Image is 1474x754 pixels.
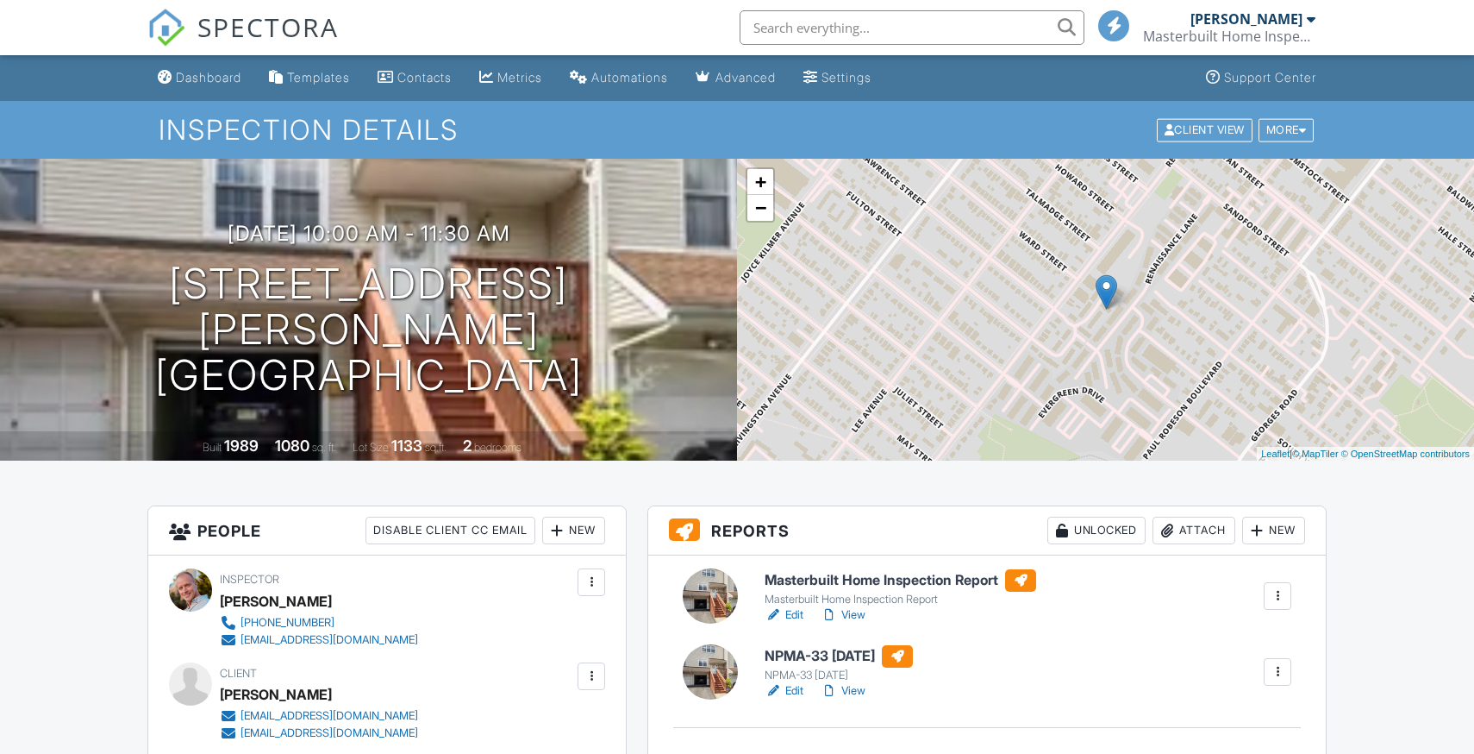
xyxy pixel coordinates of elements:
[1292,449,1339,459] a: © MapTiler
[472,62,549,94] a: Metrics
[821,606,865,624] a: View
[648,506,1326,556] h3: Reports
[1190,10,1302,28] div: [PERSON_NAME]
[765,593,1036,606] div: Masterbuilt Home Inspection Report
[765,569,1036,592] h6: Masterbuilt Home Inspection Report
[224,437,259,455] div: 1989
[765,669,913,682] div: NPMA-33 [DATE]
[1152,517,1235,544] div: Attach
[715,70,776,85] div: Advanced
[220,682,332,707] div: [PERSON_NAME]
[371,62,459,94] a: Contacts
[220,725,418,742] a: [EMAIL_ADDRESS][DOMAIN_NAME]
[1199,62,1323,94] a: Support Center
[240,616,334,630] div: [PHONE_NUMBER]
[365,517,535,544] div: Disable Client CC Email
[1157,118,1252,141] div: Client View
[765,645,913,683] a: NPMA-33 [DATE] NPMA-33 [DATE]
[747,169,773,195] a: Zoom in
[1242,517,1305,544] div: New
[240,633,418,647] div: [EMAIL_ADDRESS][DOMAIN_NAME]
[1341,449,1470,459] a: © OpenStreetMap contributors
[497,70,542,85] div: Metrics
[1224,70,1316,85] div: Support Center
[1261,449,1290,459] a: Leaflet
[353,441,389,454] span: Lot Size
[287,70,350,85] div: Templates
[765,682,803,700] a: Edit
[220,614,418,631] a: [PHONE_NUMBER]
[147,9,185,47] img: The Best Home Inspection Software - Spectora
[397,70,452,85] div: Contacts
[240,709,418,723] div: [EMAIL_ADDRESS][DOMAIN_NAME]
[542,517,605,544] div: New
[220,631,418,649] a: [EMAIL_ADDRESS][DOMAIN_NAME]
[765,606,803,624] a: Edit
[740,10,1084,45] input: Search everything...
[228,222,510,245] h3: [DATE] 10:00 am - 11:30 am
[220,707,418,725] a: [EMAIL_ADDRESS][DOMAIN_NAME]
[220,667,257,680] span: Client
[591,70,668,85] div: Automations
[689,62,783,94] a: Advanced
[463,437,472,455] div: 2
[151,62,248,94] a: Dashboard
[220,588,332,614] div: [PERSON_NAME]
[28,261,709,398] h1: [STREET_ADDRESS][PERSON_NAME] [GEOGRAPHIC_DATA]
[747,195,773,221] a: Zoom out
[765,569,1036,607] a: Masterbuilt Home Inspection Report Masterbuilt Home Inspection Report
[197,9,339,45] span: SPECTORA
[176,70,241,85] div: Dashboard
[148,506,626,556] h3: People
[203,441,222,454] span: Built
[147,23,339,60] a: SPECTORA
[821,682,865,700] a: View
[1047,517,1146,544] div: Unlocked
[821,70,871,85] div: Settings
[391,437,422,455] div: 1133
[796,62,878,94] a: Settings
[474,441,522,454] span: bedrooms
[262,62,357,94] a: Templates
[312,441,336,454] span: sq. ft.
[563,62,675,94] a: Automations (Basic)
[1257,447,1474,462] div: |
[765,645,913,668] h6: NPMA-33 [DATE]
[220,573,279,586] span: Inspector
[275,437,309,455] div: 1080
[425,441,447,454] span: sq.ft.
[240,726,418,740] div: [EMAIL_ADDRESS][DOMAIN_NAME]
[1143,28,1315,45] div: Masterbuilt Home Inspection
[1259,118,1315,141] div: More
[1155,123,1257,135] a: Client View
[159,115,1315,145] h1: Inspection Details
